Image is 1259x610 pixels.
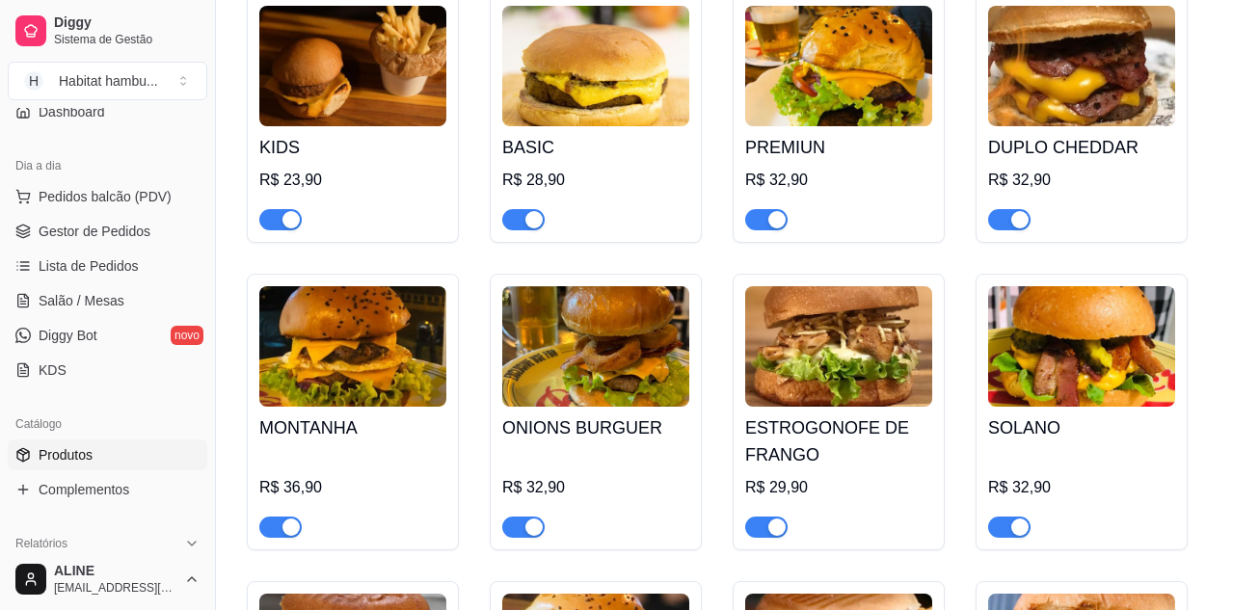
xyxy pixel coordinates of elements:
[988,286,1175,407] img: product-image
[988,6,1175,126] img: product-image
[8,355,207,385] a: KDS
[8,181,207,212] button: Pedidos balcão (PDV)
[39,291,124,310] span: Salão / Mesas
[745,286,932,407] img: product-image
[15,536,67,551] span: Relatórios
[502,286,689,407] img: product-image
[8,216,207,247] a: Gestor de Pedidos
[988,414,1175,441] h4: SOLANO
[39,326,97,345] span: Diggy Bot
[259,134,446,161] h4: KIDS
[8,474,207,505] a: Complementos
[745,169,932,192] div: R$ 32,90
[39,480,129,499] span: Complementos
[988,169,1175,192] div: R$ 32,90
[988,134,1175,161] h4: DUPLO CHEDDAR
[745,414,932,468] h4: ESTROGONOFE DE FRANGO
[502,6,689,126] img: product-image
[54,580,176,596] span: [EMAIL_ADDRESS][DOMAIN_NAME]
[259,414,446,441] h4: MONTANHA
[259,6,446,126] img: product-image
[8,251,207,281] a: Lista de Pedidos
[8,285,207,316] a: Salão / Mesas
[8,320,207,351] a: Diggy Botnovo
[259,476,446,499] div: R$ 36,90
[54,563,176,580] span: ALINE
[988,476,1175,499] div: R$ 32,90
[502,134,689,161] h4: BASIC
[8,150,207,181] div: Dia a dia
[8,62,207,100] button: Select a team
[745,476,932,499] div: R$ 29,90
[39,102,105,121] span: Dashboard
[8,8,207,54] a: DiggySistema de Gestão
[502,414,689,441] h4: ONIONS BURGUER
[39,360,67,380] span: KDS
[8,439,207,470] a: Produtos
[259,169,446,192] div: R$ 23,90
[39,187,172,206] span: Pedidos balcão (PDV)
[502,169,689,192] div: R$ 28,90
[8,409,207,439] div: Catálogo
[54,32,200,47] span: Sistema de Gestão
[8,96,207,127] a: Dashboard
[59,71,158,91] div: Habitat hambu ...
[24,71,43,91] span: H
[259,286,446,407] img: product-image
[54,14,200,32] span: Diggy
[745,134,932,161] h4: PREMIUN
[8,556,207,602] button: ALINE[EMAIL_ADDRESS][DOMAIN_NAME]
[39,445,93,464] span: Produtos
[39,256,139,276] span: Lista de Pedidos
[39,222,150,241] span: Gestor de Pedidos
[745,6,932,126] img: product-image
[502,476,689,499] div: R$ 32,90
